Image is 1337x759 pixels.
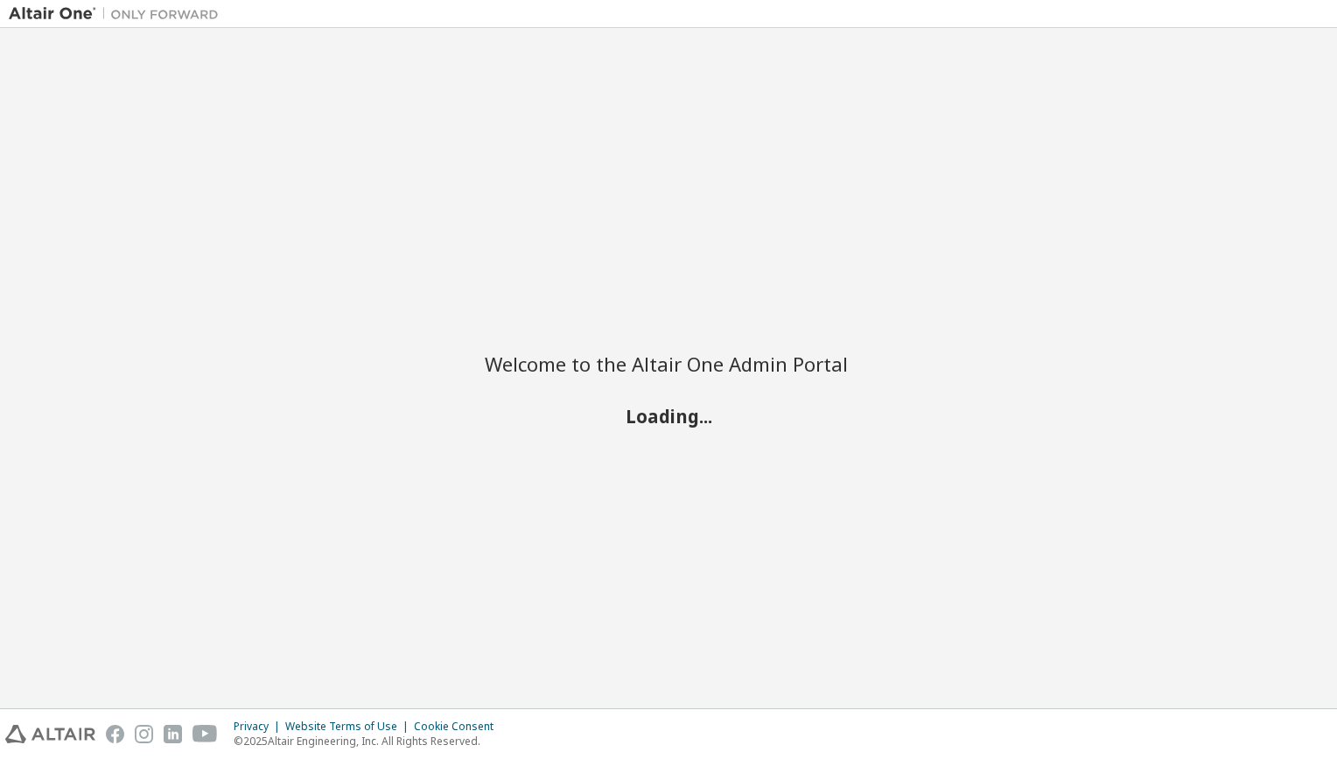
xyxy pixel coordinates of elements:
[234,734,504,749] p: © 2025 Altair Engineering, Inc. All Rights Reserved.
[485,405,852,428] h2: Loading...
[234,720,285,734] div: Privacy
[414,720,504,734] div: Cookie Consent
[135,725,153,743] img: instagram.svg
[192,725,218,743] img: youtube.svg
[106,725,124,743] img: facebook.svg
[5,725,95,743] img: altair_logo.svg
[285,720,414,734] div: Website Terms of Use
[485,352,852,376] h2: Welcome to the Altair One Admin Portal
[9,5,227,23] img: Altair One
[164,725,182,743] img: linkedin.svg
